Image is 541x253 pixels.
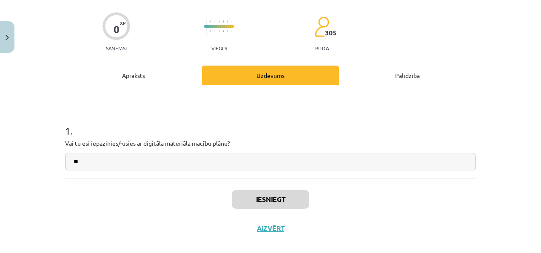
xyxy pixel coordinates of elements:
img: icon-short-line-57e1e144782c952c97e751825c79c345078a6d821885a25fce030b3d8c18986b.svg [219,20,219,23]
img: students-c634bb4e5e11cddfef0936a35e636f08e4e9abd3cc4e673bd6f9a4125e45ecb1.svg [314,16,329,37]
div: 0 [114,23,120,35]
h1: 1 . [65,110,476,136]
img: icon-short-line-57e1e144782c952c97e751825c79c345078a6d821885a25fce030b3d8c18986b.svg [223,20,224,23]
img: icon-short-line-57e1e144782c952c97e751825c79c345078a6d821885a25fce030b3d8c18986b.svg [214,20,215,23]
img: icon-short-line-57e1e144782c952c97e751825c79c345078a6d821885a25fce030b3d8c18986b.svg [210,20,211,23]
img: icon-short-line-57e1e144782c952c97e751825c79c345078a6d821885a25fce030b3d8c18986b.svg [214,30,215,32]
p: Viegls [211,45,227,51]
span: 305 [325,29,336,37]
p: Vai tu esi iepazinies/-usies ar digitāla materiāla macību plānu? [65,139,476,148]
div: Apraksts [65,66,202,85]
button: Iesniegt [232,190,309,209]
img: icon-close-lesson-0947bae3869378f0d4975bcd49f059093ad1ed9edebbc8119c70593378902aed.svg [6,35,9,40]
div: Uzdevums [202,66,339,85]
img: icon-short-line-57e1e144782c952c97e751825c79c345078a6d821885a25fce030b3d8c18986b.svg [223,30,224,32]
img: icon-short-line-57e1e144782c952c97e751825c79c345078a6d821885a25fce030b3d8c18986b.svg [210,30,211,32]
p: Saņemsi [103,45,130,51]
span: XP [120,20,125,25]
img: icon-short-line-57e1e144782c952c97e751825c79c345078a6d821885a25fce030b3d8c18986b.svg [219,30,219,32]
div: Palīdzība [339,66,476,85]
button: Aizvērt [254,224,287,233]
img: icon-short-line-57e1e144782c952c97e751825c79c345078a6d821885a25fce030b3d8c18986b.svg [231,30,232,32]
img: icon-short-line-57e1e144782c952c97e751825c79c345078a6d821885a25fce030b3d8c18986b.svg [227,30,228,32]
img: icon-short-line-57e1e144782c952c97e751825c79c345078a6d821885a25fce030b3d8c18986b.svg [231,20,232,23]
img: icon-long-line-d9ea69661e0d244f92f715978eff75569469978d946b2353a9bb055b3ed8787d.svg [206,18,207,35]
img: icon-short-line-57e1e144782c952c97e751825c79c345078a6d821885a25fce030b3d8c18986b.svg [227,20,228,23]
p: pilda [315,45,329,51]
